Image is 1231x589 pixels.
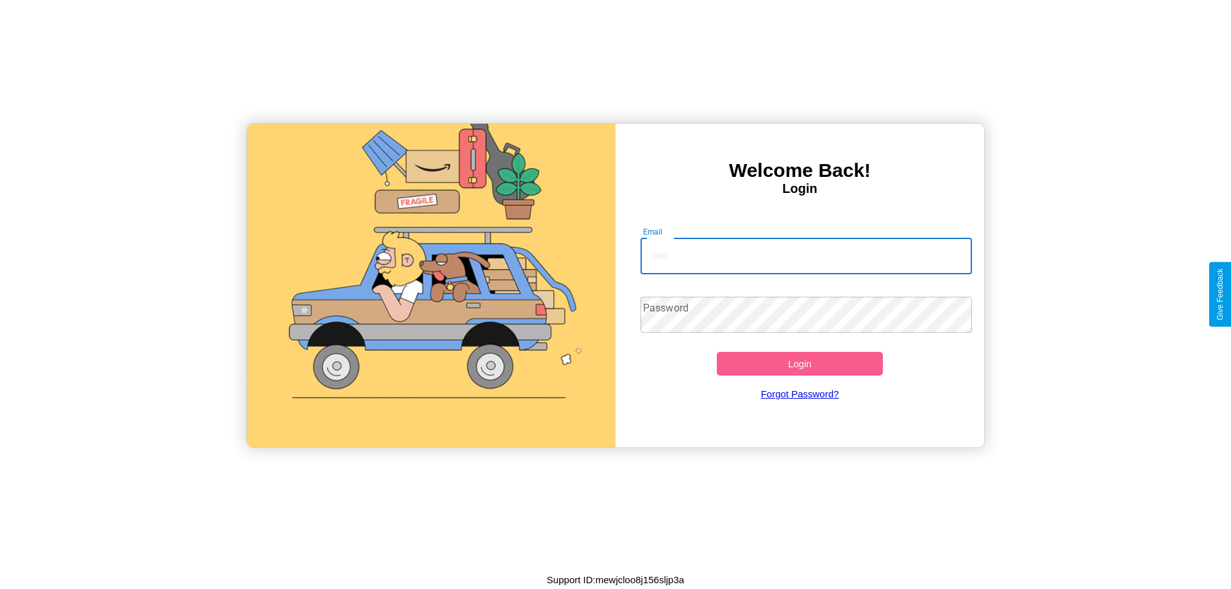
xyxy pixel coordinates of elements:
[615,160,984,181] h3: Welcome Back!
[717,352,883,376] button: Login
[247,124,615,447] img: gif
[615,181,984,196] h4: Login
[634,376,966,412] a: Forgot Password?
[643,226,663,237] label: Email
[547,571,684,588] p: Support ID: mewjcloo8j156sljp3a
[1216,269,1225,320] div: Give Feedback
